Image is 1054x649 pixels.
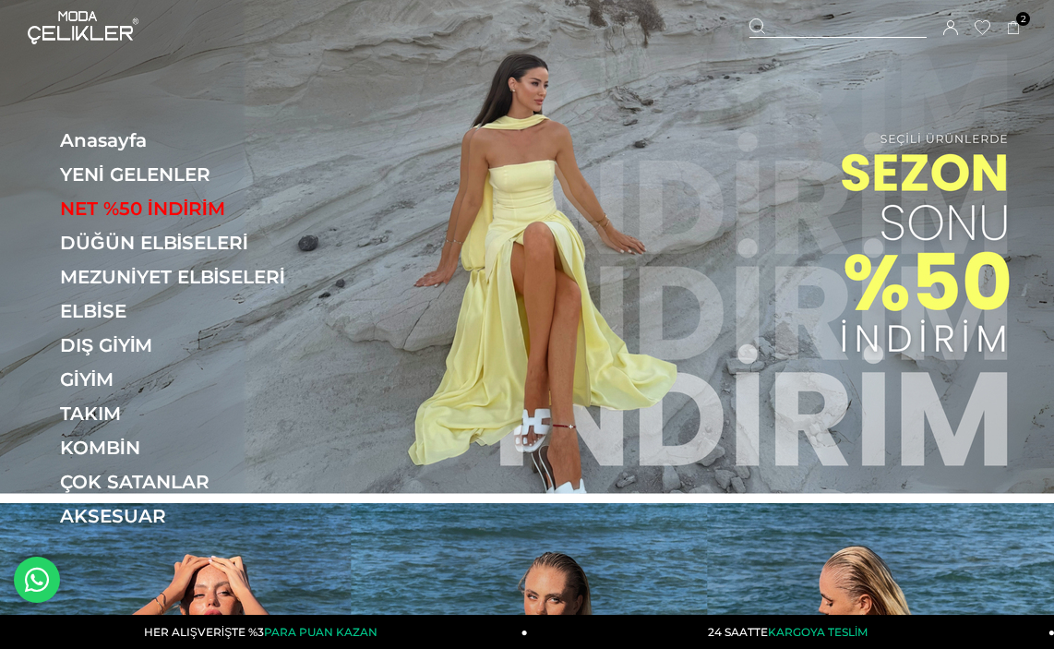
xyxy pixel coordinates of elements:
a: Anasayfa [60,129,314,151]
a: MEZUNİYET ELBİSELERİ [60,266,314,288]
a: 2 [1007,21,1021,35]
a: DÜĞÜN ELBİSELERİ [60,232,314,254]
span: 2 [1016,12,1030,26]
a: YENİ GELENLER [60,163,314,186]
span: KARGOYA TESLİM [768,625,868,639]
a: AKSESUAR [60,505,314,527]
a: KOMBİN [60,437,314,459]
span: PARA PUAN KAZAN [264,625,377,639]
a: NET %50 İNDİRİM [60,198,314,220]
img: logo [28,11,138,44]
a: HER ALIŞVERİŞTE %3PARA PUAN KAZAN [1,615,528,649]
a: ÇOK SATANLAR [60,471,314,493]
a: GİYİM [60,368,314,391]
a: DIŞ GİYİM [60,334,314,356]
a: ELBİSE [60,300,314,322]
a: TAKIM [60,403,314,425]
